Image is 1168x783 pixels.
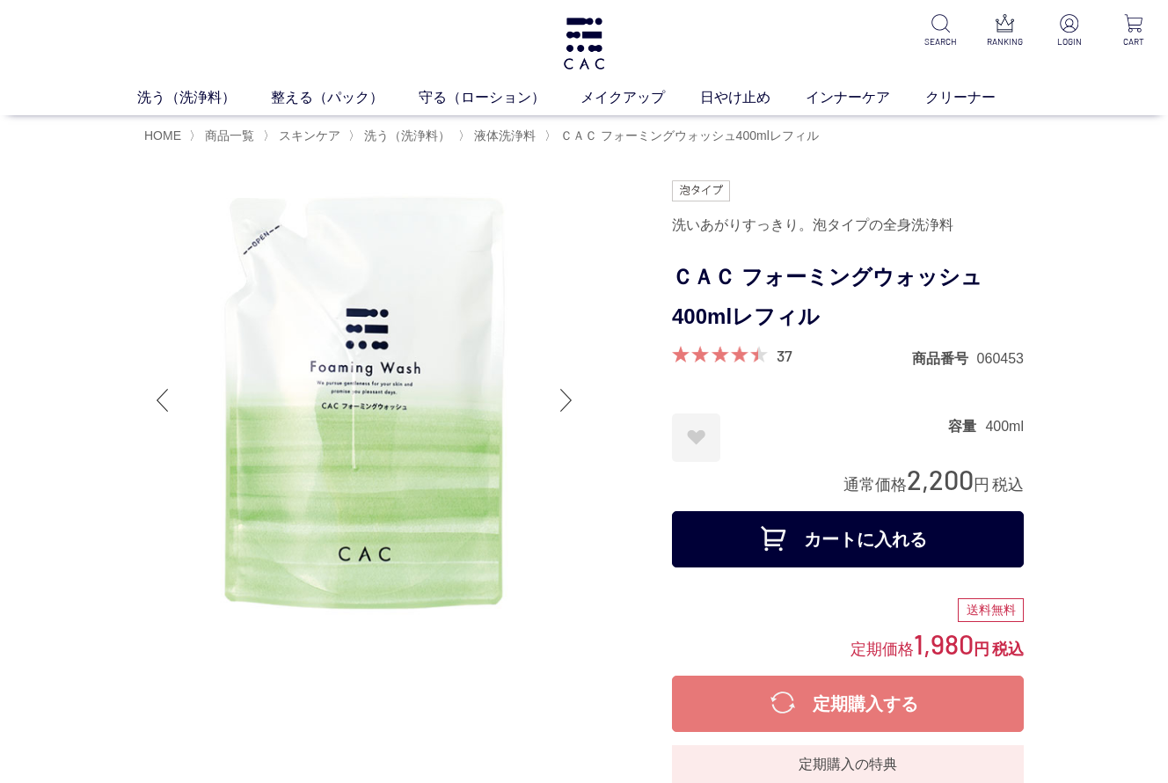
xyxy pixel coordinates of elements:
[1048,14,1090,48] a: LOGIN
[984,35,1026,48] p: RANKING
[560,128,819,143] span: ＣＡＣ フォーミングウォッシュ400mlレフィル
[672,210,1024,240] div: 洗いあがりすっきり。泡タイプの全身洗浄料
[271,87,419,108] a: 整える（パック）
[843,476,907,494] span: 通常価格
[672,180,730,201] img: 泡タイプ
[279,128,340,143] span: スキンケア
[984,14,1026,48] a: RANKING
[1113,35,1154,48] p: CART
[777,346,792,365] a: 37
[361,128,450,143] a: 洗う（洗浄料）
[561,18,607,70] img: logo
[419,87,580,108] a: 守る（ローション）
[907,463,974,495] span: 2,200
[925,87,1031,108] a: クリーナー
[137,87,271,108] a: 洗う（洗浄料）
[580,87,700,108] a: メイクアップ
[364,128,450,143] span: 洗う（洗浄料）
[672,258,1024,337] h1: ＣＡＣ フォーミングウォッシュ400mlレフィル
[471,128,536,143] a: 液体洗浄料
[672,676,1024,732] button: 定期購入する
[974,476,989,494] span: 円
[992,476,1024,494] span: 税込
[458,128,540,144] li: 〉
[474,128,536,143] span: 液体洗浄料
[992,640,1024,658] span: 税込
[977,349,1024,368] dd: 060453
[985,417,1024,435] dd: 400ml
[1113,14,1154,48] a: CART
[144,180,584,620] img: ＣＡＣ フォーミングウォッシュ400mlレフィル
[912,349,977,368] dt: 商品番号
[700,87,806,108] a: 日やけ止め
[205,128,254,143] span: 商品一覧
[948,417,985,435] dt: 容量
[974,640,989,658] span: 円
[850,639,914,658] span: 定期価格
[348,128,455,144] li: 〉
[920,35,961,48] p: SEARCH
[914,627,974,660] span: 1,980
[263,128,345,144] li: 〉
[920,14,961,48] a: SEARCH
[958,598,1024,623] div: 送料無料
[144,128,181,143] a: HOME
[544,128,823,144] li: 〉
[201,128,254,143] a: 商品一覧
[275,128,340,143] a: スキンケア
[672,511,1024,567] button: カートに入れる
[672,413,720,462] a: お気に入りに登録する
[1048,35,1090,48] p: LOGIN
[189,128,259,144] li: 〉
[806,87,925,108] a: インナーケア
[679,754,1017,775] div: 定期購入の特典
[557,128,819,143] a: ＣＡＣ フォーミングウォッシュ400mlレフィル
